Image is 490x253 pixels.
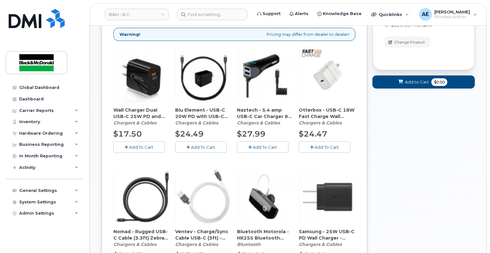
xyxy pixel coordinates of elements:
span: Knowledge Base [323,11,362,17]
img: accessory36708.JPG [299,168,355,225]
span: Add To Cart [129,145,154,150]
img: accessory36212.JPG [237,168,294,225]
span: Add To Cart [315,145,339,150]
button: Add To Cart [299,141,350,153]
span: Alerts [295,11,308,17]
em: Chargers & Cables [175,241,218,247]
button: Change Product [384,36,430,48]
span: Samsung - 25W USB-C PD Wall Charger - Black - OEM - No Cable - (CAHCPZ000081) [299,228,355,241]
div: Samsung - 25W USB-C PD Wall Charger - Black - OEM - No Cable - (CAHCPZ000081) [299,228,355,248]
div: Otterbox - USB-C 18W Fast Charge Wall Adapter - White (CAHCAP000074) [299,107,355,126]
span: Add To Cart [253,145,277,150]
span: Ventev - Charge/Sync Cable USB-C (3ft) - White (CAMIBE000144) [175,228,232,241]
input: Find something... [177,9,248,20]
a: B&M - B.C. [105,9,169,20]
img: accessory36552.JPG [176,168,232,225]
div: Naztech - 5.4 amp USB-C Car Charger 8ft (For Tablets) (CACCHI000067) [237,107,294,126]
em: Chargers & Cables [175,120,218,126]
span: AE [422,11,429,18]
div: Quicklinks [367,8,413,21]
em: Chargers & Cables [113,241,156,247]
span: Otterbox - USB-C 18W Fast Charge Wall Adapter - White (CAHCAP000074) [299,107,355,120]
a: Support [253,7,285,20]
span: Add To Cart [191,145,216,150]
div: Bluetooth Motorola - HK255 Bluetooth Headset (CABTBE000046) [237,228,294,248]
div: Pricing may differ from dealer to dealer! [113,28,355,41]
button: Add To Cart [175,141,227,153]
span: Add to Cart [405,79,429,85]
button: Add To Cart [113,141,165,153]
em: Bluetooth [237,241,261,247]
span: $0.00 [431,78,447,86]
div: Angelica Emnacen [415,8,482,21]
span: $24.49 [175,129,204,138]
span: Change Product [394,39,425,45]
em: Chargers & Cables [299,241,342,247]
a: Alerts [285,7,313,20]
a: Knowledge Base [313,7,366,20]
strong: Warning! [119,31,140,37]
img: accessory36548.JPG [114,168,170,225]
img: accessory36347.JPG [176,47,232,103]
span: [PERSON_NAME] [435,9,470,14]
span: Support [263,11,281,17]
span: Naztech - 5.4 amp USB-C Car Charger 8ft (For Tablets) (CACCHI000067) [237,107,294,120]
span: $17.50 [113,129,142,138]
span: Blu Element - USB-C 20W PD with USB-C Cable 4ft Wall Charger - Black (CAHCPZ000096) [175,107,232,120]
div: Blu Element - USB-C 20W PD with USB-C Cable 4ft Wall Charger - Black (CAHCPZ000096) [175,107,232,126]
span: Wireless Admin [435,14,470,20]
em: Chargers & Cables [299,120,342,126]
img: accessory36907.JPG [114,47,170,103]
span: Quicklinks [379,12,402,17]
div: Wall Charger Dual USB-C 25W PD and USB-A Bulk (For Samsung) - Black (CAHCBE000093) [113,107,170,126]
em: Chargers & Cables [113,120,156,126]
div: Ventev - Charge/Sync Cable USB-C (3ft) - White (CAMIBE000144) [175,228,232,248]
img: accessory36556.JPG [237,47,294,103]
button: Add to Cart $0.00 [372,75,475,89]
span: Wall Charger Dual USB-C 25W PD and USB-A Bulk (For Samsung) - Black (CAHCBE000093) [113,107,170,120]
img: accessory36681.JPG [299,47,355,103]
div: Nomad - Rugged USB-C Cable (3.3ft) Zebra (CAMIBE000170) [113,228,170,248]
em: Chargers & Cables [237,120,280,126]
span: Nomad - Rugged USB-C Cable (3.3ft) Zebra (CAMIBE000170) [113,228,170,241]
span: $24.47 [299,129,327,138]
span: Bluetooth Motorola - HK255 Bluetooth Headset (CABTBE000046) [237,228,294,241]
button: Add To Cart [237,141,289,153]
span: $27.99 [237,129,265,138]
